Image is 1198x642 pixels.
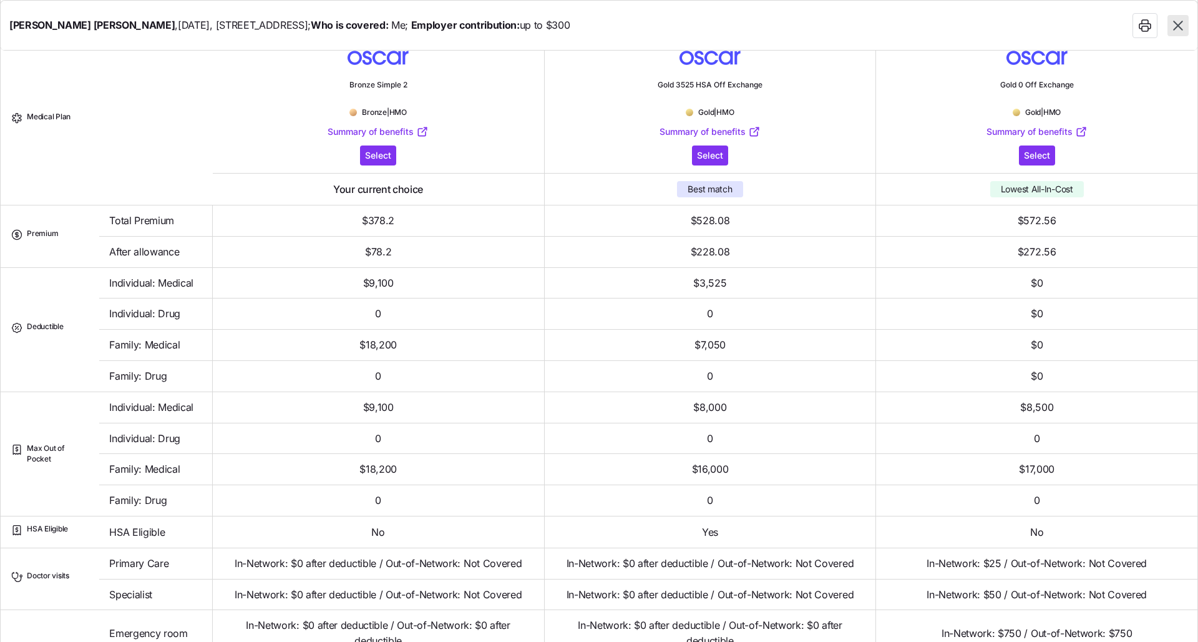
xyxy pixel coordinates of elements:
span: Max Out of Pocket [27,443,89,465]
span: Total Premium [109,213,174,229]
b: Employer contribution: [411,19,520,31]
span: No [371,525,384,540]
span: In-Network: $750 / Out-of-Network: $750 [942,626,1132,641]
span: $272.56 [1018,244,1056,260]
span: Medical Plan [27,112,71,128]
span: $0 [1031,275,1043,291]
span: In-Network: $50 / Out-of-Network: Not Covered [927,587,1147,603]
span: Bronze | HMO [362,107,407,118]
span: 0 [707,431,713,447]
span: $0 [1031,306,1043,322]
button: Close plan comparison table [1167,15,1189,36]
span: $8,500 [1020,400,1053,415]
span: 0 [375,306,381,322]
span: Yes [702,525,718,540]
span: $7,050 [694,337,726,353]
span: HSA Eligible [27,524,68,540]
span: $3,525 [693,275,726,291]
span: Individual: Medical [109,275,193,291]
img: Oscar [668,42,752,72]
span: Bronze Simple 2 [339,80,417,100]
span: $8,000 [693,400,726,415]
span: $0 [1031,337,1043,353]
span: $528.08 [691,213,730,229]
span: Doctor visits [27,571,69,587]
span: 0 [375,368,381,384]
span: $378.2 [362,213,394,229]
span: Lowest All-In-Cost [1001,183,1073,195]
span: In-Network: $0 after deductible / Out-of-Network: Not Covered [567,556,854,571]
span: Individual: Medical [109,400,193,415]
img: Oscar [995,42,1079,72]
span: 0 [1034,493,1040,508]
span: Family: Medical [109,337,180,353]
span: In-Network: $0 after deductible / Out-of-Network: Not Covered [235,556,522,571]
span: Gold | HMO [1025,107,1061,118]
span: In-Network: $25 / Out-of-Network: Not Covered [927,556,1147,571]
span: Individual: Drug [109,431,180,447]
span: Gold 3525 HSA Off Exchange [648,80,772,100]
span: Family: Drug [109,368,167,384]
span: Primary Care [109,556,168,571]
span: $78.2 [365,244,391,260]
button: Select [1019,146,1055,165]
span: $9,100 [363,275,394,291]
img: Oscar [336,42,421,72]
span: Select [365,149,391,162]
span: After allowance [109,244,179,260]
span: No [1030,525,1043,540]
span: In-Network: $0 after deductible / Out-of-Network: Not Covered [235,587,522,603]
span: $572.56 [1018,213,1056,229]
span: , [DATE] , [STREET_ADDRESS] ; Me ; up to $300 [9,17,570,33]
span: Select [1024,149,1050,162]
button: Select [692,146,728,165]
b: [PERSON_NAME] [PERSON_NAME] [9,19,175,31]
span: $228.08 [691,244,730,260]
span: 0 [375,431,381,447]
a: Summary of benefits [986,126,1088,138]
span: In-Network: $0 after deductible / Out-of-Network: Not Covered [567,587,854,603]
span: $16,000 [692,462,729,477]
span: Deductible [27,322,64,338]
span: 0 [375,493,381,508]
span: $0 [1031,368,1043,384]
span: Your current choice [333,182,423,197]
span: Gold | HMO [698,107,734,118]
span: Emergency room [109,626,188,641]
a: Summary of benefits [328,126,429,138]
span: Family: Drug [109,493,167,508]
span: HSA Eligible [109,525,165,540]
span: $18,200 [359,462,397,477]
b: Who is covered: [311,19,388,31]
button: Select [360,146,396,165]
span: $17,000 [1019,462,1054,477]
span: 0 [707,306,713,322]
span: 0 [707,368,713,384]
span: Individual: Drug [109,306,180,322]
span: Specialist [109,587,152,603]
span: $18,200 [359,337,397,353]
span: Family: Medical [109,462,180,477]
span: 0 [1034,431,1040,447]
span: Gold 0 Off Exchange [990,80,1084,100]
span: $9,100 [363,400,394,415]
span: 0 [707,493,713,508]
span: Select [697,149,723,162]
span: Best match [688,183,732,195]
span: Premium [27,229,58,245]
a: Summary of benefits [660,126,761,138]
